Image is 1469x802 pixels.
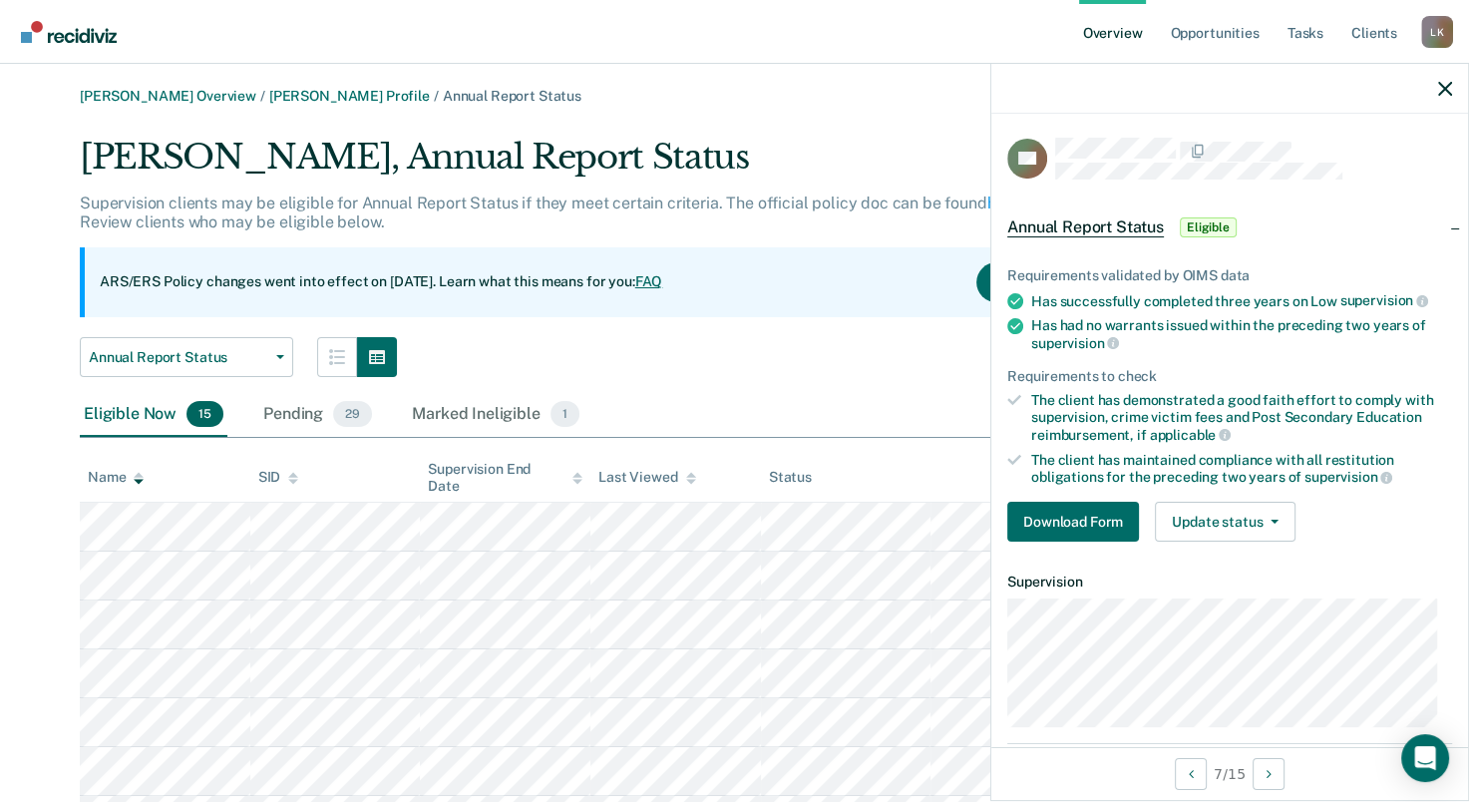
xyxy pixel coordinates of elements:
[1007,502,1139,542] button: Download Form
[1155,502,1295,542] button: Update status
[1007,502,1147,542] a: Navigate to form link
[88,469,144,486] div: Name
[1031,452,1452,486] div: The client has maintained compliance with all restitution obligations for the preceding two years of
[443,88,581,104] span: Annual Report Status
[1180,217,1237,237] span: Eligible
[333,401,372,427] span: 29
[1031,292,1452,310] div: Has successfully completed three years on Low
[1304,469,1392,485] span: supervision
[21,21,117,43] img: Recidiviz
[1340,292,1428,308] span: supervision
[269,88,430,104] a: [PERSON_NAME] Profile
[89,349,268,366] span: Annual Report Status
[258,469,299,486] div: SID
[80,393,227,437] div: Eligible Now
[551,401,579,427] span: 1
[1401,734,1449,782] div: Open Intercom Messenger
[186,401,223,427] span: 15
[256,88,269,104] span: /
[1007,574,1452,591] dt: Supervision
[1175,758,1207,790] button: Previous Opportunity
[598,469,695,486] div: Last Viewed
[991,196,1468,259] div: Annual Report StatusEligible
[635,273,663,289] a: FAQ
[1031,335,1119,351] span: supervision
[80,137,1182,194] div: [PERSON_NAME], Annual Report Status
[991,747,1468,800] div: 7 / 15
[1421,16,1453,48] div: L K
[987,194,1019,212] a: here
[259,393,376,437] div: Pending
[1031,317,1452,351] div: Has had no warrants issued within the preceding two years of
[1007,217,1164,237] span: Annual Report Status
[1421,16,1453,48] button: Profile dropdown button
[100,272,662,292] p: ARS/ERS Policy changes went into effect on [DATE]. Learn what this means for you:
[428,461,582,495] div: Supervision End Date
[430,88,443,104] span: /
[408,393,583,437] div: Marked Ineligible
[1150,427,1231,443] span: applicable
[976,262,1166,302] button: Acknowledge & Close
[769,469,812,486] div: Status
[80,194,1141,231] p: Supervision clients may be eligible for Annual Report Status if they meet certain criteria. The o...
[1007,267,1452,284] div: Requirements validated by OIMS data
[1031,392,1452,443] div: The client has demonstrated a good faith effort to comply with supervision, crime victim fees and...
[80,88,256,104] a: [PERSON_NAME] Overview
[1253,758,1285,790] button: Next Opportunity
[1007,368,1452,385] div: Requirements to check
